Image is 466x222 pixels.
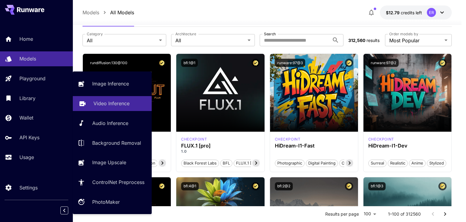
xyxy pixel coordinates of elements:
a: PhotoMaker [73,195,152,210]
span: All [175,37,245,44]
span: 312,560 [348,38,365,43]
span: FLUX.1 [pro] [234,160,262,166]
div: HiDream Fast [275,137,301,142]
button: $12.78879 [380,5,452,19]
span: Cinematic [339,160,362,166]
p: checkpoint [368,137,394,142]
p: Usage [19,154,34,161]
div: Widget de chat [436,193,466,222]
div: $12.78879 [386,9,422,16]
label: Architecture [175,31,196,36]
label: Category [87,31,103,36]
label: Order models by [389,31,418,36]
button: Certified Model – Vetted for best performance and includes a commercial license. [158,182,166,190]
a: Background Removal [73,135,152,150]
div: HiDream Dev [368,137,394,142]
span: Surreal [369,160,386,166]
a: ControlNet Preprocess [73,175,152,190]
span: Realistic [388,160,407,166]
button: bfl:4@1 [181,182,199,190]
span: Anime [409,160,425,166]
button: bfl:1@3 [368,182,386,190]
p: Image Upscale [92,159,126,166]
button: bfl:1@1 [181,59,198,67]
span: All [87,37,157,44]
button: runware:97@3 [275,59,305,67]
nav: breadcrumb [83,9,134,16]
a: Video Inference [73,96,152,111]
button: Certified Model – Vetted for best performance and includes a commercial license. [438,182,447,190]
span: $12.79 [386,10,401,15]
p: Playground [19,75,46,82]
p: API Keys [19,134,39,141]
p: Audio Inference [92,120,128,127]
span: Most Popular [389,37,442,44]
button: Certified Model – Vetted for best performance and includes a commercial license. [158,59,166,67]
p: Background Removal [92,139,141,147]
div: fluxpro [181,137,207,142]
p: checkpoint [275,137,301,142]
p: Models [83,9,99,16]
button: runware:97@2 [368,59,399,67]
a: Audio Inference [73,116,152,131]
h3: HiDream-I1-Dev [368,143,447,149]
div: ER [427,8,436,17]
p: Results per page [325,211,359,217]
span: Digital Painting [306,160,338,166]
button: rundiffusion:130@100 [88,59,130,67]
iframe: Chat Widget [436,193,466,222]
button: bfl:2@2 [275,182,293,190]
button: Collapse sidebar [60,206,68,214]
p: PhotoMaker [92,198,120,206]
button: Certified Model – Vetted for best performance and includes a commercial license. [345,182,353,190]
span: results [366,38,380,43]
p: checkpoint [181,137,207,142]
span: Stylized [427,160,446,166]
p: Image Inference [92,80,129,87]
p: Models [19,55,36,62]
button: Certified Model – Vetted for best performance and includes a commercial license. [345,59,353,67]
div: Collapse sidebar [65,205,73,216]
button: Certified Model – Vetted for best performance and includes a commercial license. [252,59,260,67]
span: BFL [221,160,232,166]
p: Video Inference [93,100,130,107]
p: Library [19,95,35,102]
p: All Models [110,9,134,16]
a: Image Inference [73,76,152,91]
span: credits left [401,10,422,15]
p: ControlNet Preprocess [92,179,144,186]
p: Wallet [19,114,33,121]
p: Settings [19,184,38,191]
div: 100 [361,210,378,218]
p: Home [19,35,33,43]
p: 1–100 of 312560 [388,211,421,217]
a: Image Upscale [73,155,152,170]
button: Certified Model – Vetted for best performance and includes a commercial license. [438,59,447,67]
h3: HiDream-I1-Fast [275,143,353,149]
p: 1.0 [181,149,259,154]
span: Black Forest Labs [181,160,219,166]
span: Photographic [275,160,304,166]
label: Search [264,31,276,36]
button: Certified Model – Vetted for best performance and includes a commercial license. [252,182,260,190]
h3: FLUX.1 [pro] [181,143,259,149]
